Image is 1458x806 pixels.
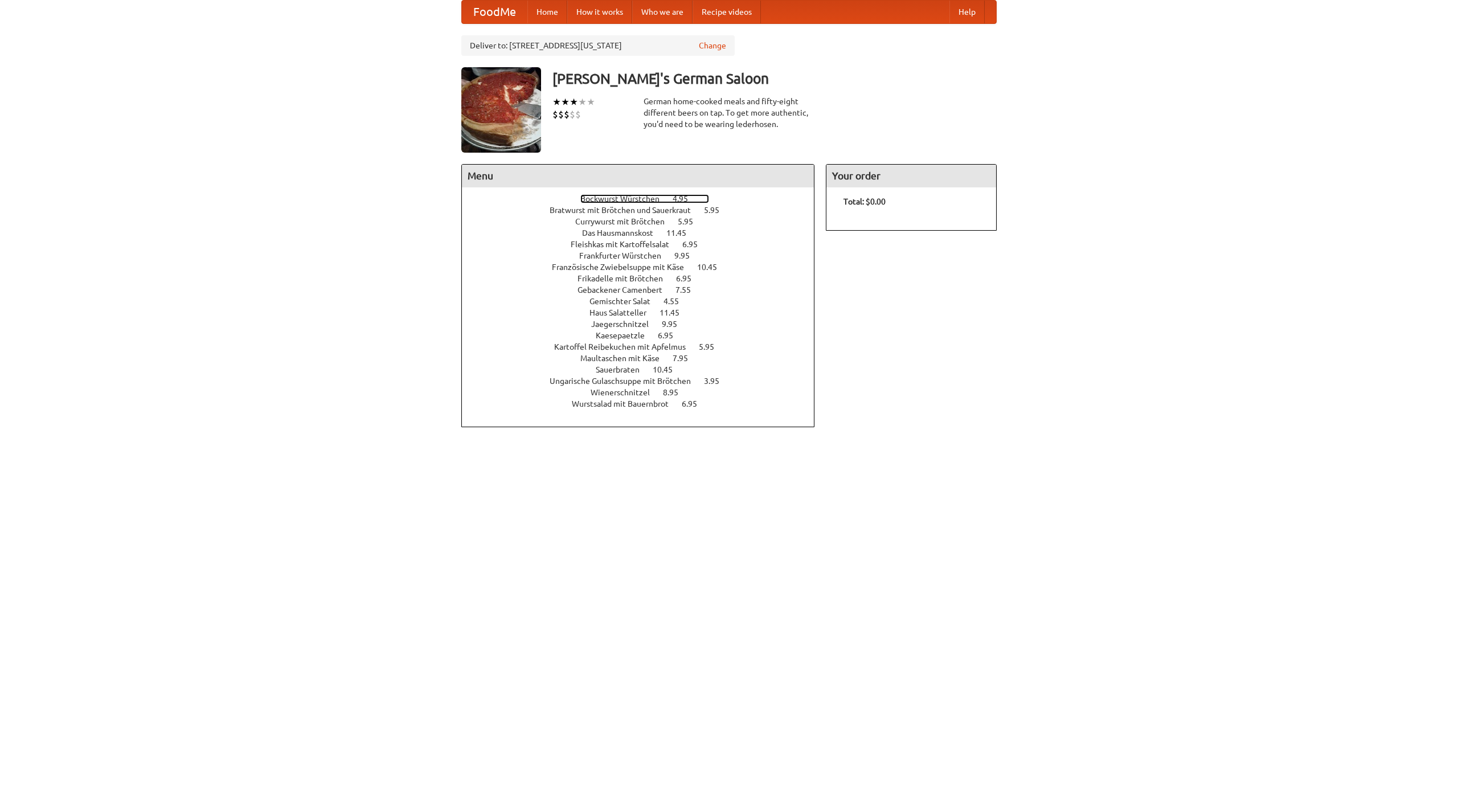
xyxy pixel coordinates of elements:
[461,67,541,153] img: angular.jpg
[653,365,684,374] span: 10.45
[578,96,587,108] li: ★
[558,108,564,121] li: $
[579,251,673,260] span: Frankfurter Würstchen
[591,388,661,397] span: Wienerschnitzel
[572,399,680,408] span: Wurstsalad mit Bauernbrot
[674,251,701,260] span: 9.95
[826,165,996,187] h4: Your order
[596,331,656,340] span: Kaesepaetzle
[644,96,814,130] div: German home-cooked meals and fifty-eight different beers on tap. To get more authentic, you'd nee...
[596,365,651,374] span: Sauerbraten
[675,285,702,294] span: 7.55
[552,96,561,108] li: ★
[682,240,709,249] span: 6.95
[575,217,714,226] a: Currywurst mit Brötchen 5.95
[678,217,705,226] span: 5.95
[673,354,699,363] span: 7.95
[666,228,698,238] span: 11.45
[561,96,570,108] li: ★
[578,285,674,294] span: Gebackener Camenbert
[578,285,712,294] a: Gebackener Camenbert 7.55
[699,342,726,351] span: 5.95
[660,308,691,317] span: 11.45
[571,240,681,249] span: Fleishkas mit Kartoffelsalat
[554,342,735,351] a: Kartoffel Reibekuchen mit Apfelmus 5.95
[682,399,708,408] span: 6.95
[552,67,997,90] h3: [PERSON_NAME]'s German Saloon
[591,388,699,397] a: Wienerschnitzel 8.95
[570,108,575,121] li: $
[596,331,694,340] a: Kaesepaetzle 6.95
[582,228,707,238] a: Das Hausmannskost 11.45
[552,263,695,272] span: Französische Zwiebelsuppe mit Käse
[578,274,674,283] span: Frikadelle mit Brötchen
[570,96,578,108] li: ★
[632,1,693,23] a: Who we are
[462,1,527,23] a: FoodMe
[704,377,731,386] span: 3.95
[699,40,726,51] a: Change
[697,263,728,272] span: 10.45
[575,217,676,226] span: Currywurst mit Brötchen
[580,354,671,363] span: Maultaschen mit Käse
[662,320,689,329] span: 9.95
[550,377,702,386] span: Ungarische Gulaschsuppe mit Brötchen
[580,354,709,363] a: Maultaschen mit Käse 7.95
[527,1,567,23] a: Home
[676,274,703,283] span: 6.95
[949,1,985,23] a: Help
[582,228,665,238] span: Das Hausmannskost
[550,206,740,215] a: Bratwurst mit Brötchen und Sauerkraut 5.95
[572,399,718,408] a: Wurstsalad mit Bauernbrot 6.95
[589,308,701,317] a: Haus Salatteller 11.45
[578,274,712,283] a: Frikadelle mit Brötchen 6.95
[567,1,632,23] a: How it works
[663,388,690,397] span: 8.95
[550,206,702,215] span: Bratwurst mit Brötchen und Sauerkraut
[704,206,731,215] span: 5.95
[843,197,886,206] b: Total: $0.00
[664,297,690,306] span: 4.55
[591,320,698,329] a: Jaegerschnitzel 9.95
[673,194,699,203] span: 4.95
[589,297,700,306] a: Gemischter Salat 4.55
[596,365,694,374] a: Sauerbraten 10.45
[579,251,711,260] a: Frankfurter Würstchen 9.95
[587,96,595,108] li: ★
[580,194,671,203] span: Bockwurst Würstchen
[591,320,660,329] span: Jaegerschnitzel
[550,377,740,386] a: Ungarische Gulaschsuppe mit Brötchen 3.95
[554,342,697,351] span: Kartoffel Reibekuchen mit Apfelmus
[589,308,658,317] span: Haus Salatteller
[564,108,570,121] li: $
[658,331,685,340] span: 6.95
[461,35,735,56] div: Deliver to: [STREET_ADDRESS][US_STATE]
[552,263,738,272] a: Französische Zwiebelsuppe mit Käse 10.45
[693,1,761,23] a: Recipe videos
[575,108,581,121] li: $
[552,108,558,121] li: $
[571,240,719,249] a: Fleishkas mit Kartoffelsalat 6.95
[580,194,709,203] a: Bockwurst Würstchen 4.95
[462,165,814,187] h4: Menu
[589,297,662,306] span: Gemischter Salat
